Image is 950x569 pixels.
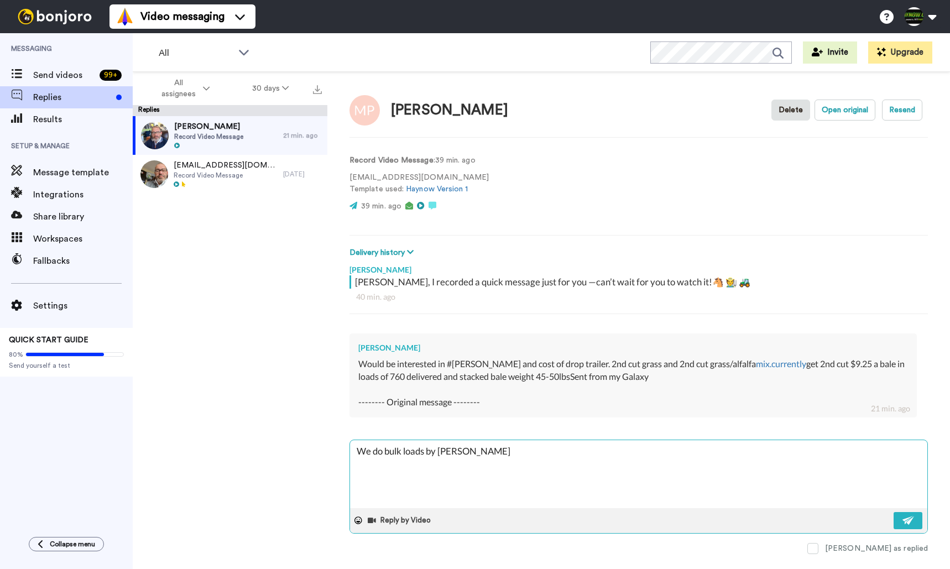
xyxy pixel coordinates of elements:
span: Share library [33,210,133,223]
div: 40 min. ago [356,291,921,302]
img: send-white.svg [902,516,915,525]
img: vm-color.svg [116,8,134,25]
strong: Record Video Message [349,156,434,164]
span: Collapse menu [50,540,95,549]
div: [PERSON_NAME] as replied [825,543,928,554]
div: [PERSON_NAME] [358,342,908,353]
span: Video messaging [140,9,225,24]
span: Send yourself a test [9,361,124,370]
p: : 39 min. ago [349,155,489,166]
span: Record Video Message [174,171,278,180]
span: Integrations [33,188,133,201]
textarea: We do bulk loads by we [350,440,927,508]
button: Collapse menu [29,537,104,551]
div: [DATE] [283,170,322,179]
img: export.svg [313,85,322,94]
a: [PERSON_NAME]Record Video Message21 min. ago [133,116,327,155]
span: QUICK START GUIDE [9,336,88,344]
button: Open original [815,100,875,121]
span: Send videos [33,69,95,82]
button: Reply by Video [367,512,434,529]
div: [PERSON_NAME], I recorded a quick message just for you —can’t wait for you to watch it!🐴 🧑‍🌾 🚜 [355,275,925,289]
img: a02ca9bd-076c-4a18-ba69-cee4aabad01b-thumb.jpg [140,160,168,188]
span: Replies [33,91,112,104]
img: Image of Melissa Parry [349,95,380,126]
a: Haynow Version 1 [406,185,468,193]
a: mix.currently [756,358,806,369]
button: All assignees [135,73,231,104]
span: 80% [9,350,23,359]
span: Record Video Message [174,132,243,141]
span: Settings [33,299,133,312]
img: bj-logo-header-white.svg [13,9,96,24]
span: All [159,46,233,60]
div: [PERSON_NAME] [349,259,928,275]
div: Replies [133,105,327,116]
div: 99 + [100,70,122,81]
span: Message template [33,166,133,179]
img: 97f13c19-0eb9-4d79-a076-6d34dd3d4ba3-thumb.jpg [141,122,169,149]
span: Fallbacks [33,254,133,268]
div: 21 min. ago [871,403,910,414]
button: Upgrade [868,41,932,64]
div: Would be interested in #[PERSON_NAME] and cost of drop trailer. 2nd cut grass and 2nd cut grass/a... [358,358,908,408]
div: [PERSON_NAME] [391,102,508,118]
span: 39 min. ago [361,202,401,210]
span: [PERSON_NAME] [174,121,243,132]
span: Workspaces [33,232,133,246]
div: 21 min. ago [283,131,322,140]
a: [EMAIL_ADDRESS][DOMAIN_NAME]Record Video Message[DATE] [133,155,327,194]
button: Delivery history [349,247,417,259]
button: Resend [882,100,922,121]
span: All assignees [156,77,201,100]
button: Export all results that match these filters now. [310,80,325,97]
p: [EMAIL_ADDRESS][DOMAIN_NAME] Template used: [349,172,489,195]
button: Invite [803,41,857,64]
span: Results [33,113,133,126]
span: [EMAIL_ADDRESS][DOMAIN_NAME] [174,160,278,171]
button: Delete [771,100,810,121]
button: 30 days [231,79,310,98]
